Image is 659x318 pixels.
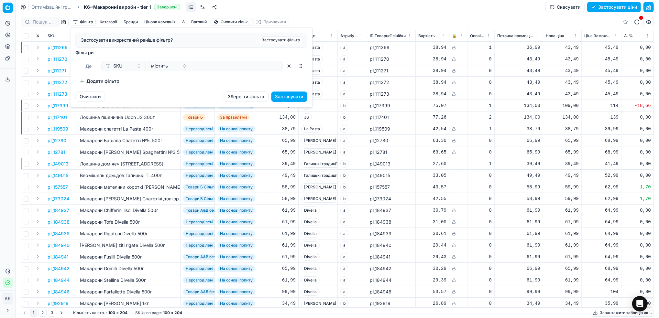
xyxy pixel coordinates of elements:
[76,76,124,86] button: Додати фільтр
[151,63,168,69] span: містить
[81,37,302,43] div: Застосувати використаний раніше фільтр?
[76,49,307,56] label: Фiльтри
[224,91,269,102] button: Зберегти фільтр
[76,91,105,102] button: Очистити
[271,91,307,102] button: Застосувати
[114,63,123,69] span: SKU
[259,36,303,44] button: Застосувати фільтр
[85,63,92,69] span: Де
